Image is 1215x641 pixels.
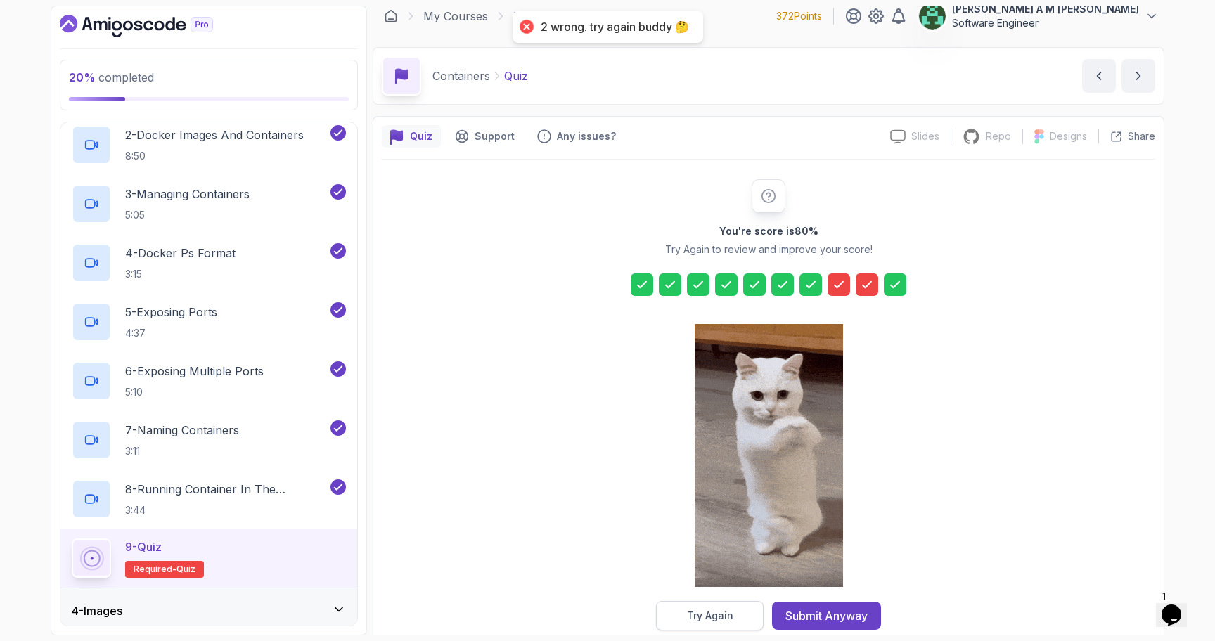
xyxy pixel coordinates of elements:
button: user profile image[PERSON_NAME] A M [PERSON_NAME]Software Engineer [918,2,1159,30]
button: 8-Running Container In The Background3:44 [72,479,346,519]
button: 2-Docker Images And Containers8:50 [72,125,346,164]
p: Any issues? [557,129,616,143]
p: 372 Points [776,9,822,23]
p: 7 - Naming Containers [125,422,239,439]
img: user profile image [919,3,946,30]
p: 8 - Running Container In The Background [125,481,328,498]
div: Submit Anyway [785,607,868,624]
p: Support [475,129,515,143]
p: Quiz [410,129,432,143]
button: Support button [446,125,523,148]
h3: 4 - Images [72,602,122,619]
span: quiz [176,564,195,575]
button: 4-Docker Ps Format3:15 [72,243,346,283]
p: 3:15 [125,267,236,281]
a: Dashboard [60,15,245,37]
button: 3-Managing Containers5:05 [72,184,346,224]
p: Repo [986,129,1011,143]
p: Quiz [504,67,528,84]
p: 5:05 [125,208,250,222]
p: Docker For Professionals [513,8,650,25]
button: Feedback button [529,125,624,148]
button: 5-Exposing Ports4:37 [72,302,346,342]
div: Try Again [687,609,733,623]
p: 3:11 [125,444,239,458]
img: cool-cat [695,324,843,587]
p: Slides [911,129,939,143]
p: 5 - Exposing Ports [125,304,217,320]
button: 6-Exposing Multiple Ports5:10 [72,361,346,401]
p: Containers [432,67,490,84]
p: Software Engineer [952,16,1139,30]
button: next content [1121,59,1155,93]
span: 20 % [69,70,96,84]
p: 2 - Docker Images And Containers [125,127,304,143]
div: 2 wrong. try again buddy 🤔 [541,20,689,34]
p: Designs [1050,129,1087,143]
p: 5:10 [125,385,264,399]
button: 9-QuizRequired-quiz [72,538,346,578]
button: previous content [1082,59,1116,93]
button: Share [1098,129,1155,143]
span: completed [69,70,154,84]
button: Try Again [656,601,764,630]
span: Required- [134,564,176,575]
a: Dashboard [384,9,398,23]
p: 4 - Docker Ps Format [125,245,236,261]
p: Share [1128,129,1155,143]
button: 4-Images [60,588,357,633]
p: 4:37 [125,326,217,340]
p: 3:44 [125,503,328,517]
p: 9 - Quiz [125,538,162,555]
h2: You're score is 80 % [719,224,818,238]
p: Try Again to review and improve your score! [665,242,873,257]
button: quiz button [382,125,441,148]
p: 3 - Managing Containers [125,186,250,202]
a: My Courses [423,8,488,25]
button: 7-Naming Containers3:11 [72,420,346,460]
iframe: chat widget [1156,585,1201,627]
p: 6 - Exposing Multiple Ports [125,363,264,380]
button: Submit Anyway [772,602,881,630]
p: 8:50 [125,149,304,163]
p: [PERSON_NAME] A M [PERSON_NAME] [952,2,1139,16]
